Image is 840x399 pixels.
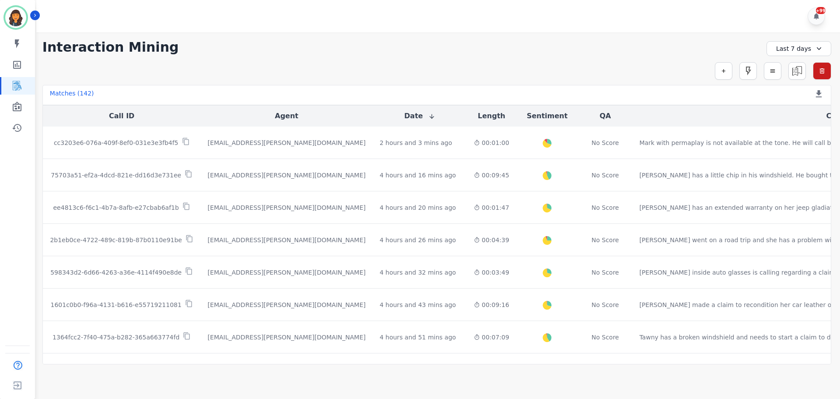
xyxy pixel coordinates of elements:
[474,333,509,342] div: 00:07:09
[474,138,509,147] div: 00:01:00
[527,111,567,121] button: Sentiment
[380,333,456,342] div: 4 hours and 51 mins ago
[474,171,509,180] div: 00:09:45
[51,171,181,180] p: 75703a51-ef2a-4dcd-821e-dd16d3e731ee
[591,236,619,244] div: No Score
[474,268,509,277] div: 00:03:49
[591,268,619,277] div: No Score
[208,300,366,309] div: [EMAIL_ADDRESS][PERSON_NAME][DOMAIN_NAME]
[51,300,182,309] p: 1601c0b0-f96a-4131-b616-e55719211081
[474,300,509,309] div: 00:09:16
[591,300,619,309] div: No Score
[208,333,366,342] div: [EMAIL_ADDRESS][PERSON_NAME][DOMAIN_NAME]
[591,171,619,180] div: No Score
[599,111,611,121] button: QA
[380,203,456,212] div: 4 hours and 20 mins ago
[208,203,366,212] div: [EMAIL_ADDRESS][PERSON_NAME][DOMAIN_NAME]
[52,333,179,342] p: 1364fcc2-7f40-475a-b282-365a663774fd
[478,111,505,121] button: Length
[380,138,452,147] div: 2 hours and 3 mins ago
[275,111,298,121] button: Agent
[766,41,831,56] div: Last 7 days
[50,268,182,277] p: 598343d2-6d66-4263-a36e-4114f490e8de
[380,236,456,244] div: 4 hours and 26 mins ago
[42,39,179,55] h1: Interaction Mining
[380,300,456,309] div: 4 hours and 43 mins ago
[591,138,619,147] div: No Score
[54,138,178,147] p: cc3203e6-076a-409f-8ef0-031e3e3fb4f5
[208,138,366,147] div: [EMAIL_ADDRESS][PERSON_NAME][DOMAIN_NAME]
[591,333,619,342] div: No Score
[474,203,509,212] div: 00:01:47
[109,111,134,121] button: Call ID
[53,203,179,212] p: ee4813c6-f6c1-4b7a-8afb-e27cbab6af1b
[591,203,619,212] div: No Score
[380,171,456,180] div: 4 hours and 16 mins ago
[50,236,182,244] p: 2b1eb0ce-4722-489c-819b-87b0110e91be
[208,268,366,277] div: [EMAIL_ADDRESS][PERSON_NAME][DOMAIN_NAME]
[208,171,366,180] div: [EMAIL_ADDRESS][PERSON_NAME][DOMAIN_NAME]
[404,111,435,121] button: Date
[380,268,456,277] div: 4 hours and 32 mins ago
[816,7,826,14] div: +99
[208,236,366,244] div: [EMAIL_ADDRESS][PERSON_NAME][DOMAIN_NAME]
[474,236,509,244] div: 00:04:39
[50,89,94,101] div: Matches ( 142 )
[5,7,26,28] img: Bordered avatar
